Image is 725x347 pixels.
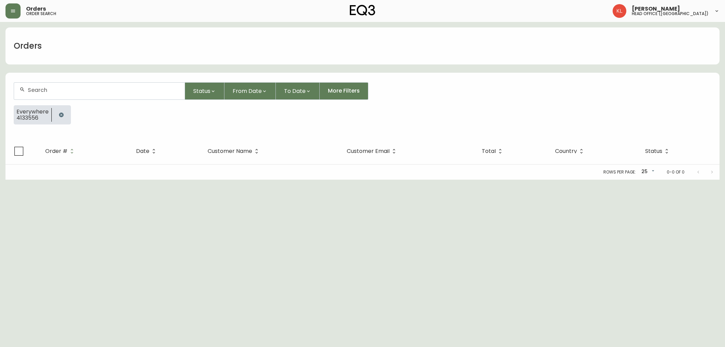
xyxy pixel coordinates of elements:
[347,148,398,154] span: Customer Email
[639,166,656,178] div: 25
[276,82,320,100] button: To Date
[347,149,390,153] span: Customer Email
[26,12,56,16] h5: order search
[350,5,375,16] img: logo
[284,87,306,95] span: To Date
[14,40,42,52] h1: Orders
[26,6,46,12] span: Orders
[193,87,210,95] span: Status
[16,115,49,121] span: 4133556
[185,82,224,100] button: Status
[320,82,368,100] button: More Filters
[28,87,179,93] input: Search
[555,148,586,154] span: Country
[136,149,149,153] span: Date
[233,87,262,95] span: From Date
[645,148,671,154] span: Status
[632,6,680,12] span: [PERSON_NAME]
[45,148,76,154] span: Order #
[482,149,496,153] span: Total
[328,87,360,95] span: More Filters
[555,149,577,153] span: Country
[632,12,709,16] h5: head office ([GEOGRAPHIC_DATA])
[208,148,261,154] span: Customer Name
[645,149,662,153] span: Status
[136,148,158,154] span: Date
[45,149,67,153] span: Order #
[613,4,626,18] img: 2c0c8aa7421344cf0398c7f872b772b5
[667,169,685,175] p: 0-0 of 0
[224,82,276,100] button: From Date
[16,109,49,115] span: Everywhere
[482,148,505,154] span: Total
[208,149,252,153] span: Customer Name
[603,169,636,175] p: Rows per page:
